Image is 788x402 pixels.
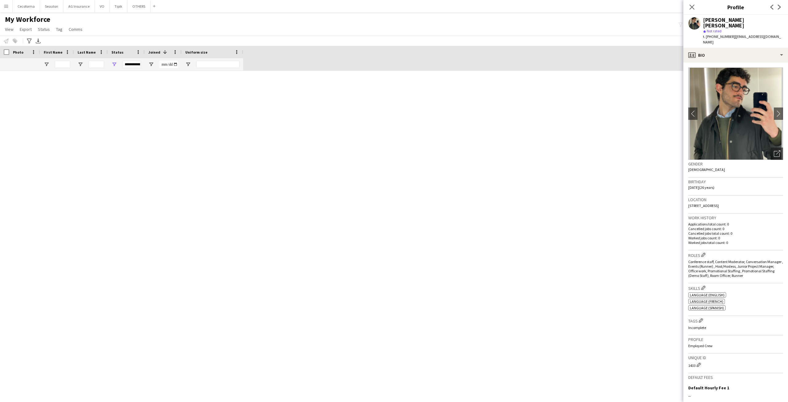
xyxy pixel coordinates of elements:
span: Joined [148,50,160,55]
button: Seauton [40,0,63,12]
span: Not rated [707,29,722,33]
span: View [5,26,14,32]
div: -- [688,393,783,399]
button: Open Filter Menu [111,62,117,67]
h3: Gender [688,161,783,167]
span: | [EMAIL_ADDRESS][DOMAIN_NAME] [703,34,781,44]
span: Language (Spanish) [690,306,724,310]
div: Open photos pop-in [771,148,783,160]
a: View [2,25,16,33]
h3: Default fees [688,375,783,380]
a: Tag [54,25,65,33]
p: Employed Crew [688,343,783,348]
app-action-btn: Export XLSX [34,37,42,45]
span: Status [111,50,123,55]
p: Applications total count: 0 [688,222,783,226]
h3: Profile [688,337,783,342]
span: Tag [56,26,62,32]
a: Export [17,25,34,33]
input: First Name Filter Input [55,61,70,68]
span: Comms [69,26,82,32]
p: Incomplete [688,325,783,330]
span: Language (English) [690,293,725,297]
div: Bio [683,48,788,63]
button: AG Insurance [63,0,95,12]
h3: Location [688,197,783,202]
app-action-btn: Advanced filters [26,37,33,45]
h3: Unique ID [688,355,783,360]
button: OTHERS [127,0,151,12]
span: First Name [44,50,62,55]
span: Conference staff, Content Moderator, Conversation Manager , Events (Runner) , Host/Hostess, Junio... [688,259,783,278]
h3: Default Hourly Fee 1 [688,385,729,391]
input: Uniform size Filter Input [196,61,239,68]
button: Tipik [110,0,127,12]
span: Export [20,26,32,32]
span: [DEMOGRAPHIC_DATA] [688,167,725,172]
span: Last Name [78,50,96,55]
h3: Birthday [688,179,783,185]
p: Cancelled jobs total count: 0 [688,231,783,236]
input: Joined Filter Input [159,61,178,68]
span: Uniform size [185,50,207,55]
button: Open Filter Menu [148,62,154,67]
button: VO [95,0,110,12]
h3: Roles [688,252,783,258]
button: Open Filter Menu [185,62,191,67]
span: Status [38,26,50,32]
div: 1433 [688,362,783,368]
p: Worked jobs total count: 0 [688,240,783,245]
span: [DATE] (26 years) [688,185,714,190]
h3: Profile [683,3,788,11]
p: Worked jobs count: 0 [688,236,783,240]
span: Language (French) [690,299,723,304]
h3: Tags [688,317,783,324]
span: [STREET_ADDRESS] [688,203,719,208]
input: Last Name Filter Input [89,61,104,68]
button: Open Filter Menu [78,62,83,67]
button: Cecoforma [13,0,40,12]
img: Crew avatar or photo [688,67,783,160]
span: t. [PHONE_NUMBER] [703,34,735,39]
a: Status [35,25,52,33]
span: My Workforce [5,15,50,24]
a: Comms [66,25,85,33]
span: Photo [13,50,23,55]
button: Open Filter Menu [44,62,49,67]
h3: Skills [688,285,783,291]
div: [PERSON_NAME] [PERSON_NAME] [703,17,783,28]
h3: Work history [688,215,783,221]
p: Cancelled jobs count: 0 [688,226,783,231]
